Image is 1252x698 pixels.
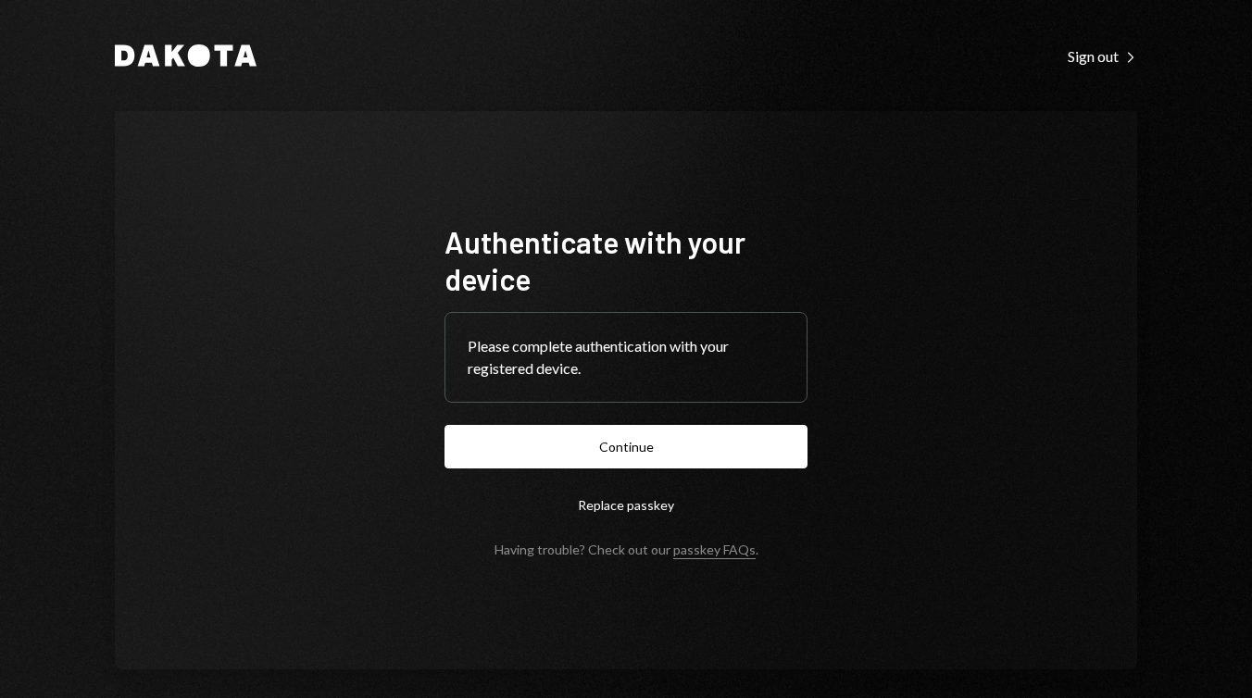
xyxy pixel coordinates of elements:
[444,425,808,468] button: Continue
[673,542,756,559] a: passkey FAQs
[1068,47,1137,66] div: Sign out
[444,483,808,527] button: Replace passkey
[495,542,758,557] div: Having trouble? Check out our .
[1068,45,1137,66] a: Sign out
[468,335,784,380] div: Please complete authentication with your registered device.
[444,223,808,297] h1: Authenticate with your device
